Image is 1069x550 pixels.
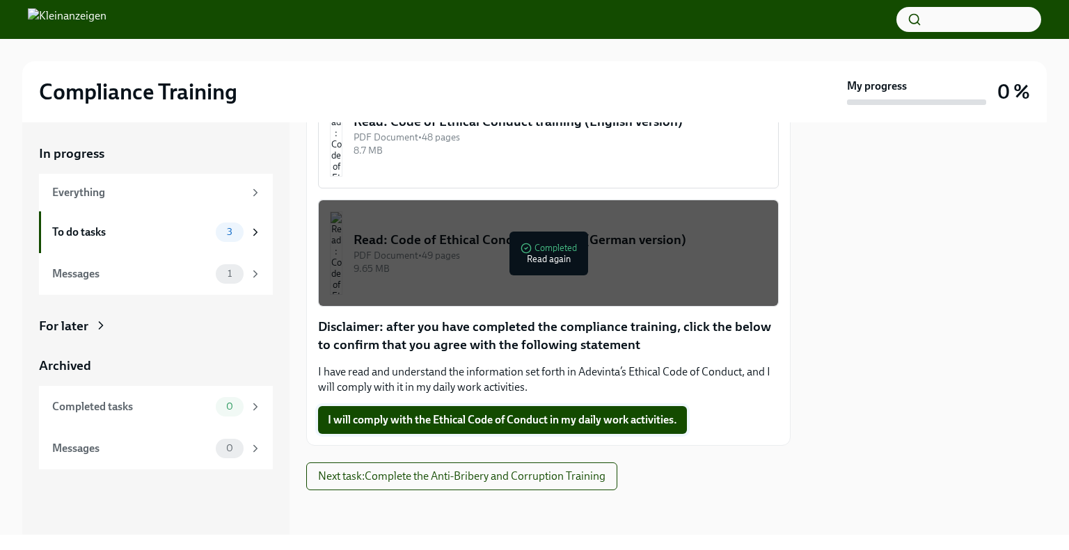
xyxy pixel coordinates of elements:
[52,441,210,456] div: Messages
[354,131,767,144] div: PDF Document • 48 pages
[52,185,244,200] div: Everything
[328,413,677,427] span: I will comply with the Ethical Code of Conduct in my daily work activities.
[219,227,241,237] span: 3
[318,200,779,307] button: Read: Code of Ethical Conduct training (German version)PDF Document•49 pages9.65 MBCompletedRead ...
[52,399,210,414] div: Completed tasks
[318,469,605,483] span: Next task : Complete the Anti-Bribery and Corruption Training
[52,266,210,282] div: Messages
[39,145,273,163] a: In progress
[39,78,237,106] h2: Compliance Training
[306,462,617,490] button: Next task:Complete the Anti-Bribery and Corruption Training
[318,81,779,188] button: Read: Code of Ethical Conduct training (English version)PDF Document•48 pages8.7 MB
[354,231,767,249] div: Read: Code of Ethical Conduct training (German version)
[318,406,687,434] button: I will comply with the Ethical Code of Conduct in my daily work activities.
[847,79,907,94] strong: My progress
[219,268,240,279] span: 1
[318,364,779,395] p: I have read and understand the information set forth in Adevinta’s Ethical Code of Conduct, and I...
[354,262,767,275] div: 9.65 MB
[330,93,342,177] img: Read: Code of Ethical Conduct training (English version)
[997,79,1030,104] h3: 0 %
[39,428,273,469] a: Messages0
[28,8,106,31] img: Kleinanzeigen
[52,225,210,240] div: To do tasks
[39,386,273,428] a: Completed tasks0
[318,318,779,353] p: Disclaimer: after you have completed the compliance training, click the below to confirm that you...
[330,211,342,295] img: Read: Code of Ethical Conduct training (German version)
[218,443,241,453] span: 0
[354,249,767,262] div: PDF Document • 49 pages
[218,401,241,412] span: 0
[39,174,273,211] a: Everything
[39,357,273,375] a: Archived
[39,253,273,295] a: Messages1
[39,317,88,335] div: For later
[39,317,273,335] a: For later
[354,144,767,157] div: 8.7 MB
[39,211,273,253] a: To do tasks3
